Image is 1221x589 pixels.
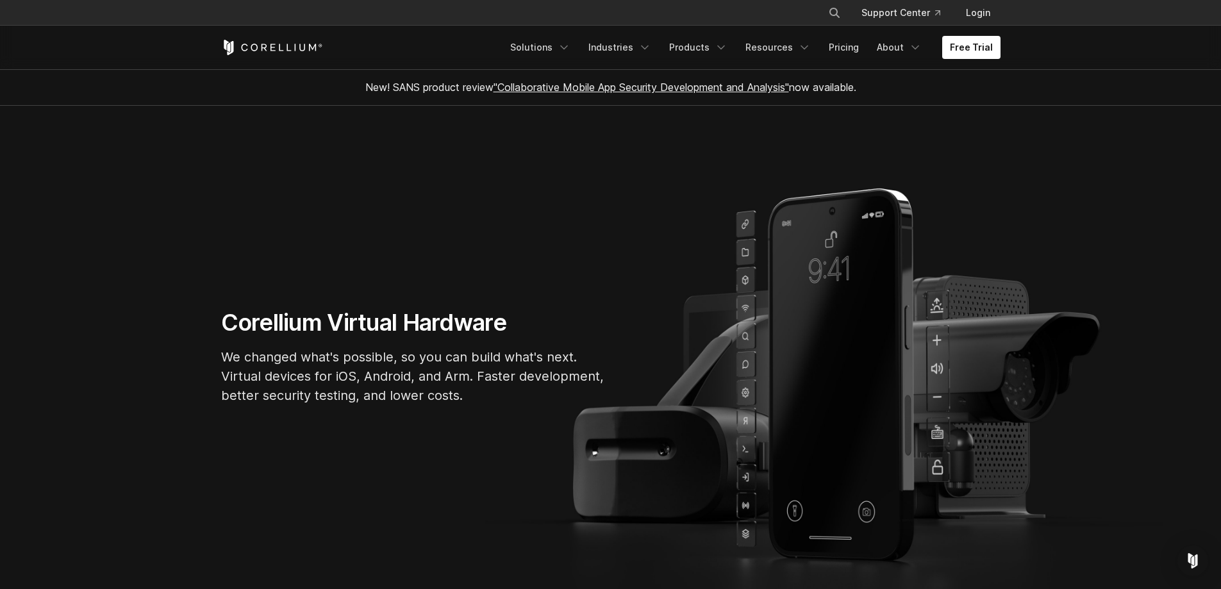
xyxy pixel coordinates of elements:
a: Support Center [851,1,951,24]
div: Navigation Menu [503,36,1001,59]
a: Products [661,36,735,59]
a: Solutions [503,36,578,59]
p: We changed what's possible, so you can build what's next. Virtual devices for iOS, Android, and A... [221,347,606,405]
a: Login [956,1,1001,24]
a: Industries [581,36,659,59]
a: Resources [738,36,818,59]
button: Search [823,1,846,24]
a: Pricing [821,36,867,59]
div: Open Intercom Messenger [1177,545,1208,576]
span: New! SANS product review now available. [365,81,856,94]
div: Navigation Menu [813,1,1001,24]
a: About [869,36,929,59]
h1: Corellium Virtual Hardware [221,308,606,337]
a: Corellium Home [221,40,323,55]
a: Free Trial [942,36,1001,59]
a: "Collaborative Mobile App Security Development and Analysis" [494,81,789,94]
